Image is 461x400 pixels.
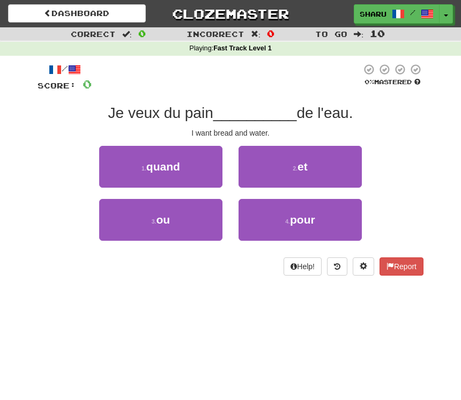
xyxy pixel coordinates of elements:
small: 3 . [152,218,157,225]
span: pour [290,213,315,226]
span: / [410,9,415,16]
span: __________ [213,105,297,121]
div: Mastered [361,78,423,86]
a: Dashboard [8,4,146,23]
a: Clozemaster [162,4,300,23]
span: : [122,30,132,38]
div: / [38,63,92,77]
span: : [251,30,261,38]
button: Round history (alt+y) [327,257,347,276]
span: 10 [370,28,385,39]
span: 0 [267,28,274,39]
span: ou [157,213,170,226]
span: 0 [138,28,146,39]
button: 4.pour [239,199,362,241]
span: Correct [71,29,116,39]
span: 0 [83,77,92,91]
button: Help! [284,257,322,276]
button: Report [380,257,423,276]
div: I want bread and water. [38,128,423,138]
small: 1 . [142,165,146,172]
span: To go [315,29,347,39]
small: 4 . [285,218,290,225]
span: Sharu [360,9,386,19]
span: et [298,160,308,173]
small: 2 . [293,165,298,172]
span: Score: [38,81,76,90]
button: 3.ou [99,199,222,241]
button: 2.et [239,146,362,188]
span: de l'eau. [296,105,353,121]
span: : [354,30,363,38]
span: quand [146,160,180,173]
a: Sharu / [354,4,440,24]
button: 1.quand [99,146,222,188]
span: 0 % [365,78,374,85]
span: Incorrect [187,29,244,39]
strong: Fast Track Level 1 [213,45,272,52]
span: Je veux du pain [108,105,213,121]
